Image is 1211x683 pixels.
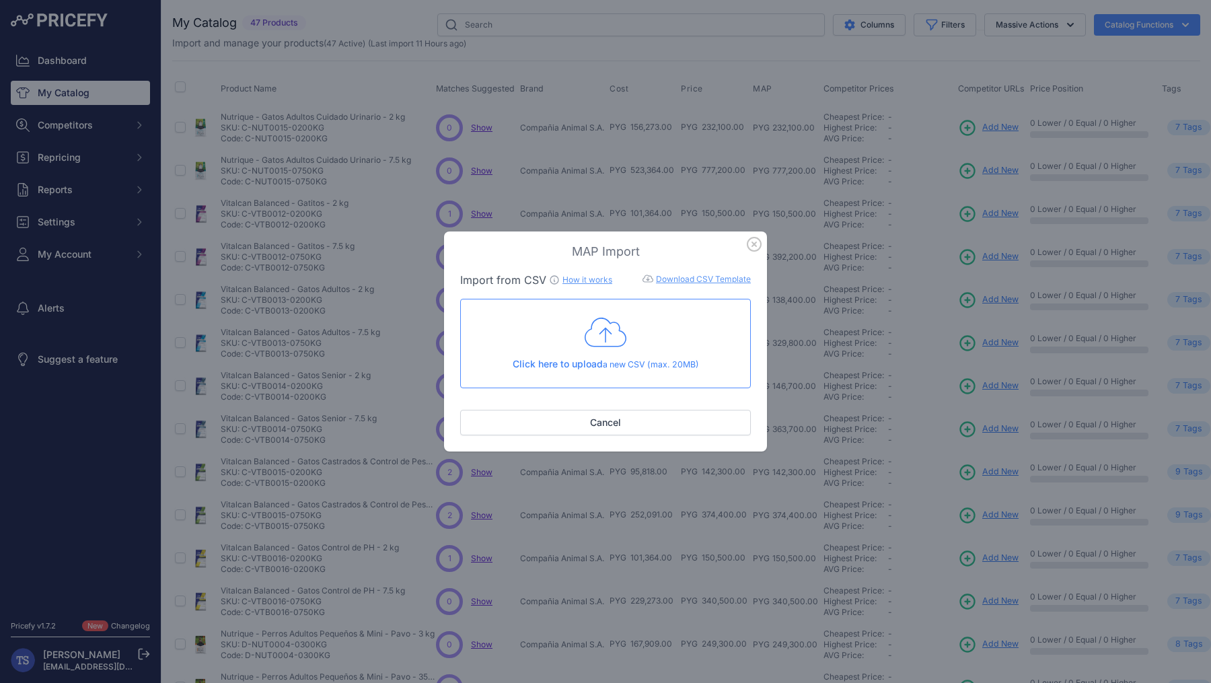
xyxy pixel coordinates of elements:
p: a new CSV (max. 20MB) [472,357,739,371]
span: Click here to upload [513,358,603,369]
span: Import from CSV [460,273,546,287]
a: Download CSV Template [656,274,751,284]
button: Cancel [460,410,751,435]
h3: MAP Import [460,242,751,261]
a: How it works [562,275,612,285]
